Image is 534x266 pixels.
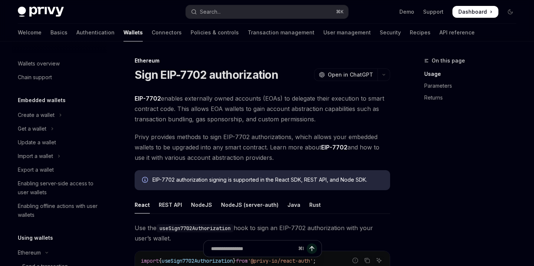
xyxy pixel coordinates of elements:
input: Ask a question... [211,240,295,257]
span: ⌘ K [336,9,344,15]
a: Parameters [424,80,522,92]
a: Demo [399,8,414,16]
a: Policies & controls [191,24,239,41]
div: Wallets overview [18,59,60,68]
a: Wallets overview [12,57,107,70]
svg: Info [142,177,149,184]
a: Support [423,8,444,16]
span: Dashboard [458,8,487,16]
div: Import a wallet [18,152,53,161]
a: API reference [439,24,475,41]
a: Returns [424,92,522,104]
div: Rust [309,196,321,213]
a: Recipes [410,24,431,41]
button: Toggle Create a wallet section [12,108,107,122]
div: Enabling offline actions with user wallets [18,202,102,219]
button: Toggle Get a wallet section [12,122,107,135]
a: Connectors [152,24,182,41]
code: useSign7702Authorization [156,224,234,232]
div: NodeJS (server-auth) [221,196,278,213]
div: React [135,196,150,213]
div: Chain support [18,73,52,82]
div: Search... [200,7,221,16]
span: Open in ChatGPT [328,71,373,78]
h5: Using wallets [18,233,53,242]
div: NodeJS [191,196,212,213]
a: Usage [424,68,522,80]
div: Export a wallet [18,165,54,174]
div: Ethereum [18,248,41,257]
a: Welcome [18,24,42,41]
div: Java [287,196,300,213]
a: EIP-7702 [135,95,161,102]
span: On this page [432,56,465,65]
a: Export a wallet [12,163,107,176]
button: Send message [307,243,317,254]
a: Basics [50,24,67,41]
a: Chain support [12,71,107,84]
div: REST API [159,196,182,213]
a: EIP-7702 [321,144,347,151]
a: User management [323,24,371,41]
h1: Sign EIP-7702 authorization [135,68,278,81]
a: Authentication [76,24,115,41]
button: Toggle dark mode [504,6,516,18]
div: Get a wallet [18,124,46,133]
a: Wallets [123,24,143,41]
img: dark logo [18,7,64,17]
button: Toggle Ethereum section [12,246,107,259]
div: Create a wallet [18,111,55,119]
button: Open in ChatGPT [314,68,378,81]
a: Update a wallet [12,136,107,149]
div: EIP-7702 authorization signing is supported in the React SDK, REST API, and Node SDK. [152,176,383,184]
h5: Embedded wallets [18,96,66,105]
button: Toggle Import a wallet section [12,149,107,163]
div: Ethereum [135,57,390,64]
span: Privy provides methods to sign EIP-7702 authorizations, which allows your embedded wallets to be ... [135,132,390,163]
a: Security [380,24,401,41]
button: Open search [186,5,348,18]
a: Enabling offline actions with user wallets [12,199,107,222]
div: Enabling server-side access to user wallets [18,179,102,197]
div: Update a wallet [18,138,56,147]
span: Use the hook to sign an EIP-7702 authorization with your user’s wallet. [135,223,390,243]
a: Transaction management [248,24,314,41]
a: Dashboard [452,6,498,18]
span: enables externally owned accounts (EOAs) to delegate their execution to smart contract code. This... [135,93,390,124]
a: Enabling server-side access to user wallets [12,177,107,199]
